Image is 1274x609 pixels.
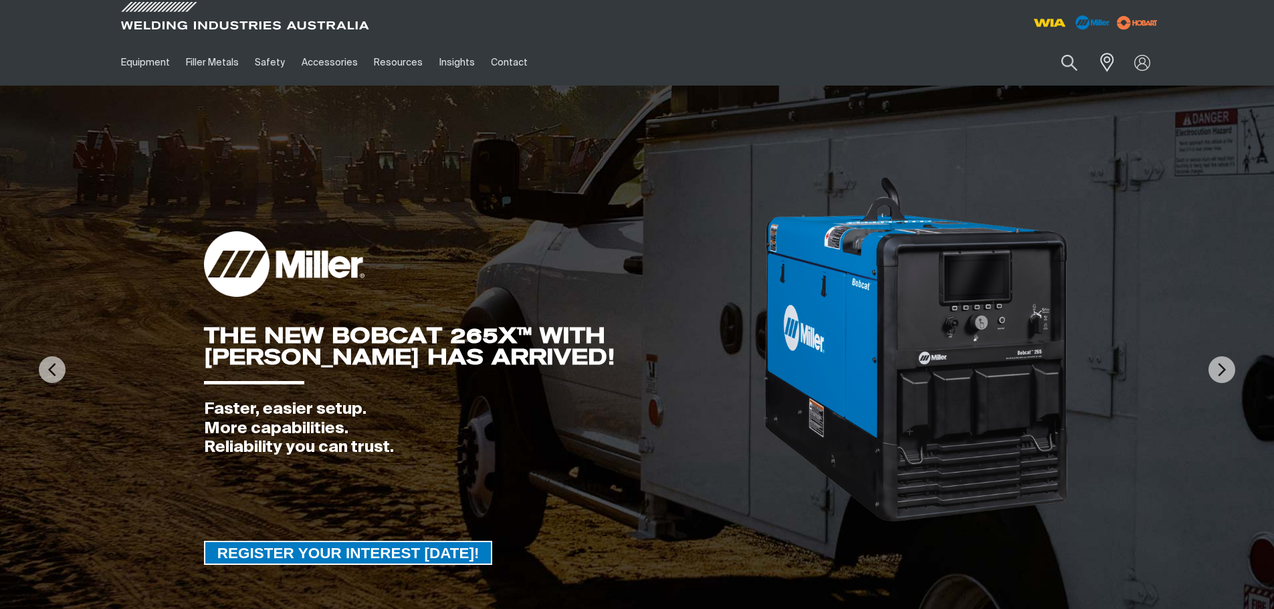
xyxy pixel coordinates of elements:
a: REGISTER YOUR INTEREST TODAY! [204,541,493,565]
a: Filler Metals [178,39,247,86]
a: Safety [247,39,293,86]
a: Contact [483,39,536,86]
div: THE NEW BOBCAT 265X™ WITH [PERSON_NAME] HAS ARRIVED! [204,325,762,368]
a: Insights [431,39,482,86]
a: Accessories [294,39,366,86]
span: REGISTER YOUR INTEREST [DATE]! [205,541,492,565]
a: Equipment [113,39,178,86]
input: Product name or item number... [1029,47,1091,78]
img: miller [1113,13,1162,33]
nav: Main [113,39,899,86]
img: NextArrow [1208,356,1235,383]
a: Resources [366,39,431,86]
img: PrevArrow [39,356,66,383]
div: Faster, easier setup. More capabilities. Reliability you can trust. [204,400,762,457]
button: Search products [1047,47,1092,78]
